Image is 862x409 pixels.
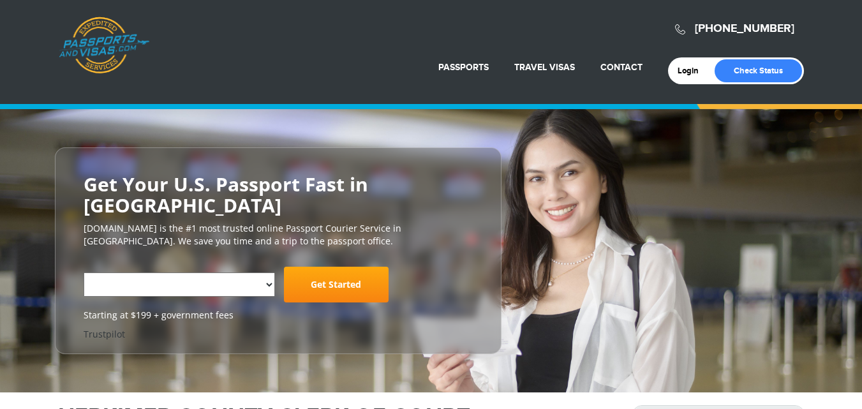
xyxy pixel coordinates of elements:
[84,309,473,322] span: Starting at $199 + government fees
[84,222,473,248] p: [DOMAIN_NAME] is the #1 most trusted online Passport Courier Service in [GEOGRAPHIC_DATA]. We sav...
[678,66,708,76] a: Login
[600,62,643,73] a: Contact
[284,267,389,302] a: Get Started
[438,62,489,73] a: Passports
[514,62,575,73] a: Travel Visas
[59,17,149,74] a: Passports & [DOMAIN_NAME]
[84,174,473,216] h2: Get Your U.S. Passport Fast in [GEOGRAPHIC_DATA]
[695,22,794,36] a: [PHONE_NUMBER]
[715,59,802,82] a: Check Status
[84,328,125,340] a: Trustpilot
